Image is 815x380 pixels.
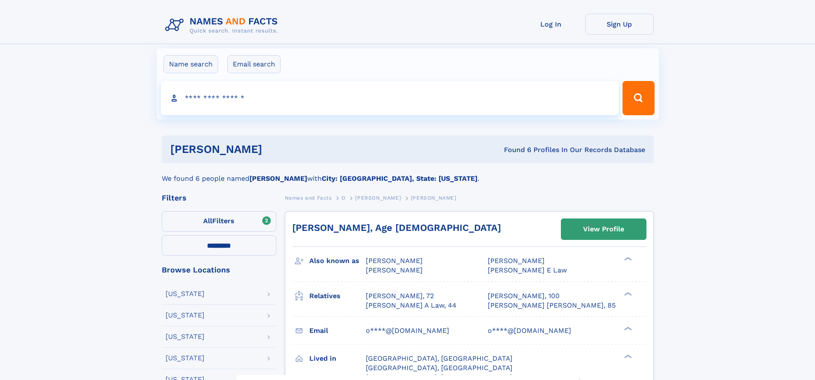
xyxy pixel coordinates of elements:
[411,195,456,201] span: [PERSON_NAME]
[309,323,366,338] h3: Email
[366,301,456,310] a: [PERSON_NAME] A Law, 44
[383,145,645,155] div: Found 6 Profiles In Our Records Database
[166,355,204,362] div: [US_STATE]
[366,364,513,372] span: [GEOGRAPHIC_DATA], [GEOGRAPHIC_DATA]
[309,351,366,366] h3: Lived in
[163,55,218,73] label: Name search
[488,291,560,301] a: [PERSON_NAME], 100
[203,217,212,225] span: All
[161,81,619,115] input: search input
[488,257,545,265] span: [PERSON_NAME]
[366,266,423,274] span: [PERSON_NAME]
[162,266,276,274] div: Browse Locations
[355,192,401,203] a: [PERSON_NAME]
[583,219,624,239] div: View Profile
[166,312,204,319] div: [US_STATE]
[622,326,632,331] div: ❯
[322,174,477,183] b: City: [GEOGRAPHIC_DATA], State: [US_STATE]
[341,195,346,201] span: O
[585,14,654,35] a: Sign Up
[622,256,632,262] div: ❯
[309,254,366,268] h3: Also known as
[355,195,401,201] span: [PERSON_NAME]
[488,266,567,274] span: [PERSON_NAME] E Law
[166,290,204,297] div: [US_STATE]
[249,174,307,183] b: [PERSON_NAME]
[309,289,366,303] h3: Relatives
[341,192,346,203] a: O
[162,163,654,184] div: We found 6 people named with .
[162,14,285,37] img: Logo Names and Facts
[622,291,632,296] div: ❯
[366,257,423,265] span: [PERSON_NAME]
[170,144,383,155] h1: [PERSON_NAME]
[162,194,276,202] div: Filters
[292,222,501,233] a: [PERSON_NAME], Age [DEMOGRAPHIC_DATA]
[366,354,513,362] span: [GEOGRAPHIC_DATA], [GEOGRAPHIC_DATA]
[622,81,654,115] button: Search Button
[622,353,632,359] div: ❯
[227,55,281,73] label: Email search
[488,301,616,310] a: [PERSON_NAME] [PERSON_NAME], 85
[366,291,434,301] a: [PERSON_NAME], 72
[285,192,332,203] a: Names and Facts
[517,14,585,35] a: Log In
[162,211,276,232] label: Filters
[166,333,204,340] div: [US_STATE]
[561,219,646,239] a: View Profile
